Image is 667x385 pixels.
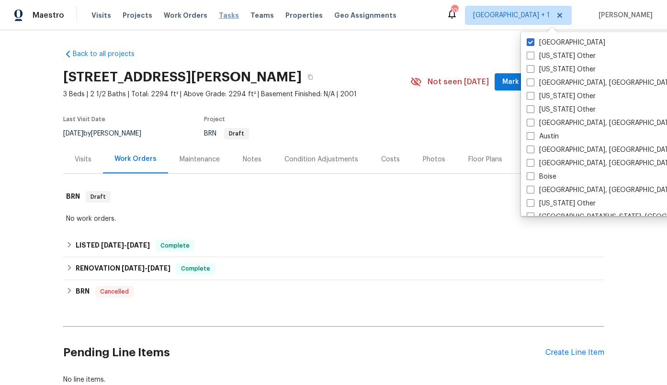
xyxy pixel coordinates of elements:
[91,11,111,20] span: Visits
[495,73,545,91] button: Mark Seen
[527,51,596,61] label: [US_STATE] Other
[285,11,323,20] span: Properties
[63,234,604,257] div: LISTED [DATE]-[DATE]Complete
[122,265,145,272] span: [DATE]
[63,130,83,137] span: [DATE]
[147,265,170,272] span: [DATE]
[63,116,105,122] span: Last Visit Date
[66,191,80,203] h6: BRN
[468,155,502,164] div: Floor Plans
[157,241,193,250] span: Complete
[66,214,601,224] div: No work orders.
[527,105,596,114] label: [US_STATE] Other
[250,11,274,20] span: Teams
[101,242,150,249] span: -
[33,11,64,20] span: Maestro
[127,242,150,249] span: [DATE]
[204,130,249,137] span: BRN
[114,154,157,164] div: Work Orders
[76,240,150,251] h6: LISTED
[63,330,545,375] h2: Pending Line Items
[502,76,538,88] span: Mark Seen
[96,287,133,296] span: Cancelled
[101,242,124,249] span: [DATE]
[123,11,152,20] span: Projects
[302,68,319,86] button: Copy Address
[545,348,604,357] div: Create Line Item
[527,172,556,181] label: Boise
[527,199,596,208] label: [US_STATE] Other
[527,38,605,47] label: [GEOGRAPHIC_DATA]
[63,128,153,139] div: by [PERSON_NAME]
[219,12,239,19] span: Tasks
[180,155,220,164] div: Maintenance
[63,49,155,59] a: Back to all projects
[225,131,248,136] span: Draft
[63,280,604,303] div: BRN Cancelled
[473,11,550,20] span: [GEOGRAPHIC_DATA] + 1
[63,375,604,385] div: No line items.
[204,116,225,122] span: Project
[75,155,91,164] div: Visits
[63,257,604,280] div: RENOVATION [DATE]-[DATE]Complete
[63,181,604,212] div: BRN Draft
[527,91,596,101] label: [US_STATE] Other
[595,11,653,20] span: [PERSON_NAME]
[381,155,400,164] div: Costs
[284,155,358,164] div: Condition Adjustments
[63,72,302,82] h2: [STREET_ADDRESS][PERSON_NAME]
[451,6,458,15] div: 108
[334,11,396,20] span: Geo Assignments
[243,155,261,164] div: Notes
[423,155,445,164] div: Photos
[164,11,207,20] span: Work Orders
[527,132,559,141] label: Austin
[76,263,170,274] h6: RENOVATION
[428,77,489,87] span: Not seen [DATE]
[122,265,170,272] span: -
[63,90,410,99] span: 3 Beds | 2 1/2 Baths | Total: 2294 ft² | Above Grade: 2294 ft² | Basement Finished: N/A | 2001
[527,65,596,74] label: [US_STATE] Other
[76,286,90,297] h6: BRN
[87,192,110,202] span: Draft
[177,264,214,273] span: Complete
